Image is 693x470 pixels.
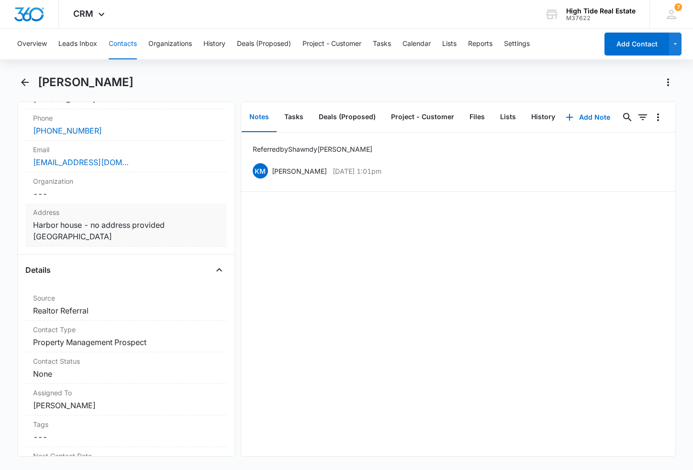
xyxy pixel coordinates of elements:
[17,29,47,59] button: Overview
[33,188,219,200] dd: ---
[333,166,381,176] p: [DATE] 1:01pm
[302,29,361,59] button: Project - Customer
[402,29,431,59] button: Calendar
[17,75,32,90] button: Back
[242,102,277,132] button: Notes
[566,7,636,15] div: account name
[253,144,372,154] p: Referred by Shawndy [PERSON_NAME]
[25,172,227,203] div: Organization---
[25,203,227,246] div: AddressHarbor house - no address provided [GEOGRAPHIC_DATA]
[462,102,492,132] button: Files
[566,15,636,22] div: account id
[33,125,102,136] a: [PHONE_NUMBER]
[33,113,219,123] label: Phone
[25,352,227,384] div: Contact StatusNone
[524,102,563,132] button: History
[33,388,219,398] label: Assigned To
[109,29,137,59] button: Contacts
[33,145,219,155] label: Email
[212,262,227,278] button: Close
[33,325,219,335] label: Contact Type
[38,75,134,90] h1: [PERSON_NAME]
[492,102,524,132] button: Lists
[237,29,291,59] button: Deals (Proposed)
[33,219,219,242] dd: Harbor house - no address provided [GEOGRAPHIC_DATA]
[253,163,268,179] span: KM
[33,400,219,411] dd: [PERSON_NAME]
[383,102,462,132] button: Project - Customer
[272,166,327,176] p: [PERSON_NAME]
[504,29,530,59] button: Settings
[604,33,669,56] button: Add Contact
[33,356,219,366] label: Contact Status
[660,75,676,90] button: Actions
[650,110,666,125] button: Overflow Menu
[33,336,219,348] dd: Property Management Prospect
[73,9,93,19] span: CRM
[311,102,383,132] button: Deals (Proposed)
[25,141,227,172] div: Email[EMAIL_ADDRESS][DOMAIN_NAME]
[620,110,635,125] button: Search...
[25,109,227,141] div: Phone[PHONE_NUMBER]
[203,29,225,59] button: History
[33,419,219,429] label: Tags
[58,29,97,59] button: Leads Inbox
[33,451,219,461] label: Next Contact Date
[277,102,311,132] button: Tasks
[148,29,192,59] button: Organizations
[25,321,227,352] div: Contact TypeProperty Management Prospect
[25,415,227,447] div: Tags---
[674,3,682,11] span: 7
[33,431,219,443] dd: ---
[33,207,219,217] label: Address
[373,29,391,59] button: Tasks
[674,3,682,11] div: notifications count
[442,29,457,59] button: Lists
[556,106,620,129] button: Add Note
[635,110,650,125] button: Filters
[25,289,227,321] div: SourceRealtor Referral
[25,384,227,415] div: Assigned To[PERSON_NAME]
[33,293,219,303] label: Source
[468,29,492,59] button: Reports
[33,176,219,186] label: Organization
[33,368,219,380] dd: None
[33,157,129,168] a: [EMAIL_ADDRESS][DOMAIN_NAME]
[33,305,219,316] dd: Realtor Referral
[25,264,51,276] h4: Details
